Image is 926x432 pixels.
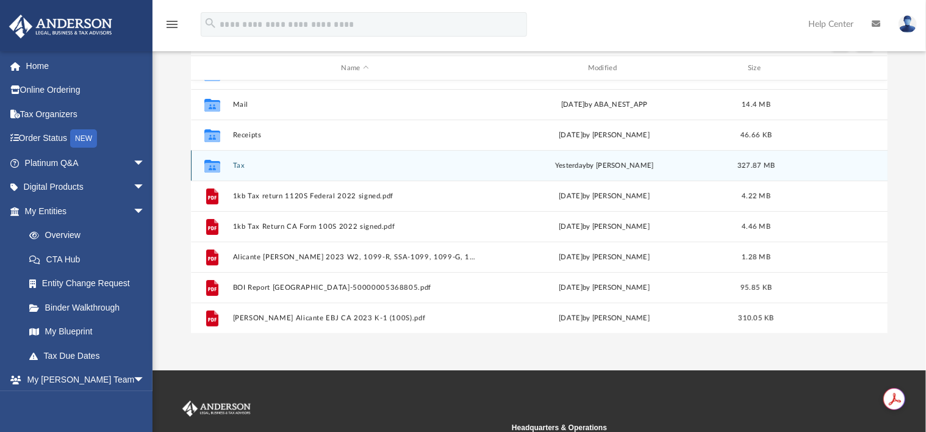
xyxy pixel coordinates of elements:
[9,368,157,392] a: My [PERSON_NAME] Teamarrow_drop_down
[483,191,727,202] div: [DATE] by [PERSON_NAME]
[133,151,157,176] span: arrow_drop_down
[133,199,157,224] span: arrow_drop_down
[233,101,477,109] button: Mail
[17,295,163,320] a: Binder Walkthrough
[483,252,727,263] div: [DATE] by [PERSON_NAME]
[742,223,770,230] span: 4.46 MB
[191,81,888,333] div: grid
[165,17,179,32] i: menu
[9,151,163,175] a: Platinum Q&Aarrow_drop_down
[233,253,477,261] button: Alicante [PERSON_NAME] 2023 W2, 1099-R, SSA-1099, 1099-G, 1095-B.pdf
[742,254,770,261] span: 1.28 MB
[9,126,163,151] a: Order StatusNEW
[555,162,586,169] span: yesterday
[732,63,781,74] div: Size
[742,101,770,108] span: 14.4 MB
[742,193,770,200] span: 4.22 MB
[5,15,116,38] img: Anderson Advisors Platinum Portal
[233,162,477,170] button: Tax
[899,15,917,33] img: User Pic
[9,199,163,223] a: My Entitiesarrow_drop_down
[232,63,477,74] div: Name
[17,344,163,368] a: Tax Due Dates
[180,401,253,417] img: Anderson Advisors Platinum Portal
[133,368,157,393] span: arrow_drop_down
[17,272,163,296] a: Entity Change Request
[233,284,477,292] button: BOI Report [GEOGRAPHIC_DATA]-50000005368805.pdf
[233,314,477,322] button: [PERSON_NAME] Alicante EBJ CA 2023 K-1 (100S).pdf
[739,315,774,322] span: 310.05 KB
[482,63,727,74] div: Modified
[133,175,157,200] span: arrow_drop_down
[9,78,163,103] a: Online Ordering
[17,320,157,344] a: My Blueprint
[165,23,179,32] a: menu
[233,223,477,231] button: 1kb Tax Return CA Form 100S 2022 signed.pdf
[738,162,775,169] span: 327.87 MB
[741,132,772,139] span: 46.66 KB
[233,131,477,139] button: Receipts
[9,102,163,126] a: Tax Organizers
[786,63,872,74] div: id
[483,283,727,293] div: [DATE] by [PERSON_NAME]
[233,192,477,200] button: 1kb Tax return 1120S Federal 2022 signed.pdf
[70,129,97,148] div: NEW
[483,221,727,232] div: [DATE] by [PERSON_NAME]
[483,99,727,110] div: [DATE] by ABA_NEST_APP
[9,54,163,78] a: Home
[483,130,727,141] div: [DATE] by [PERSON_NAME]
[741,284,772,291] span: 95.85 KB
[204,16,217,30] i: search
[9,175,163,200] a: Digital Productsarrow_drop_down
[17,223,163,248] a: Overview
[196,63,227,74] div: id
[17,247,163,272] a: CTA Hub
[483,313,727,324] div: [DATE] by [PERSON_NAME]
[483,160,727,171] div: by [PERSON_NAME]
